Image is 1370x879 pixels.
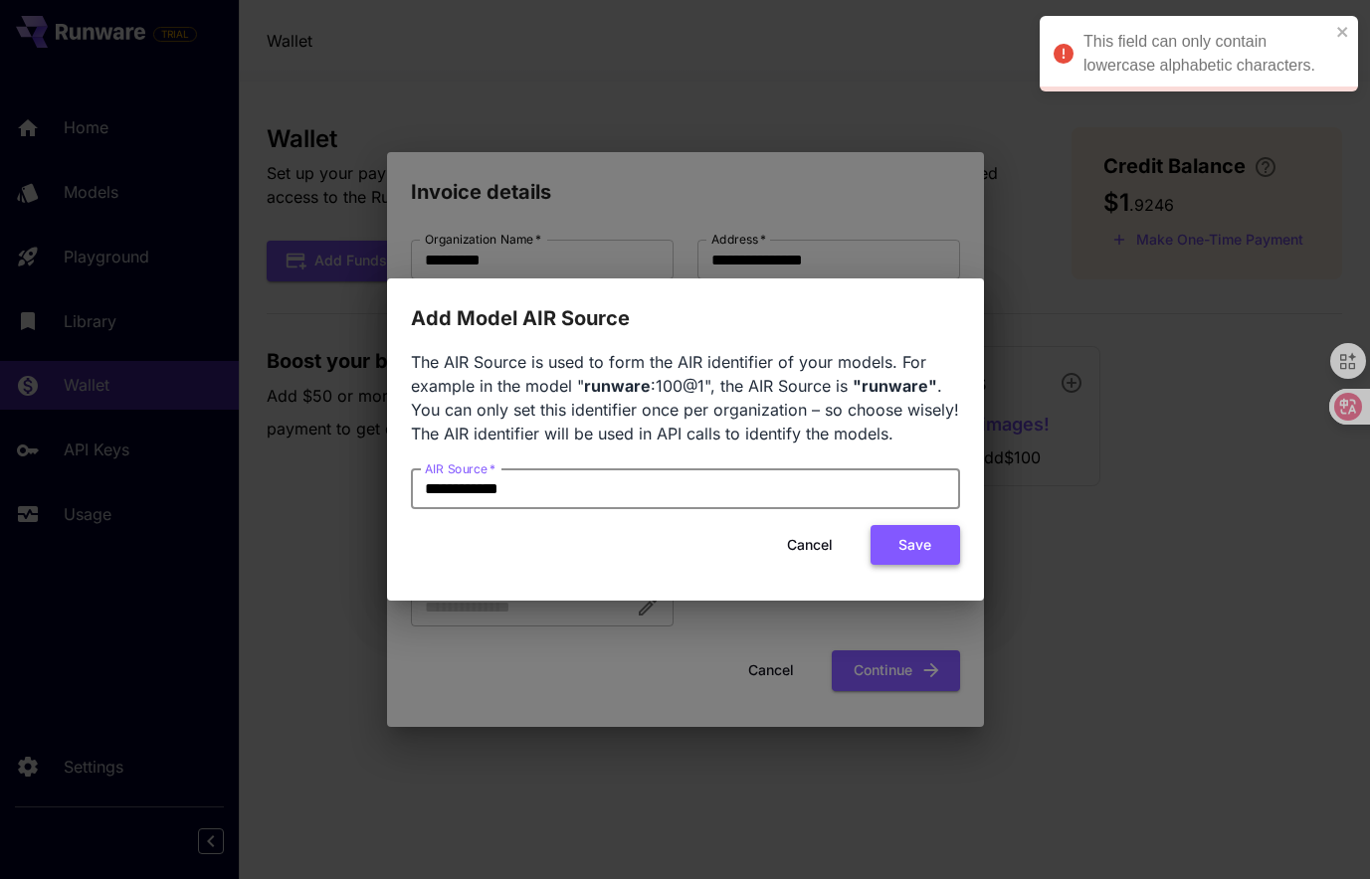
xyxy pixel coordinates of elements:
button: close [1336,24,1350,40]
button: Save [871,525,960,566]
button: Cancel [765,525,855,566]
div: This field can only contain lowercase alphabetic characters. [1083,30,1330,78]
span: The AIR Source is used to form the AIR identifier of your models. For example in the model " :100... [411,352,959,443]
label: AIR Source [425,460,495,477]
h2: Add Model AIR Source [387,278,984,334]
b: runware [584,376,651,396]
b: "runware" [853,376,937,396]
